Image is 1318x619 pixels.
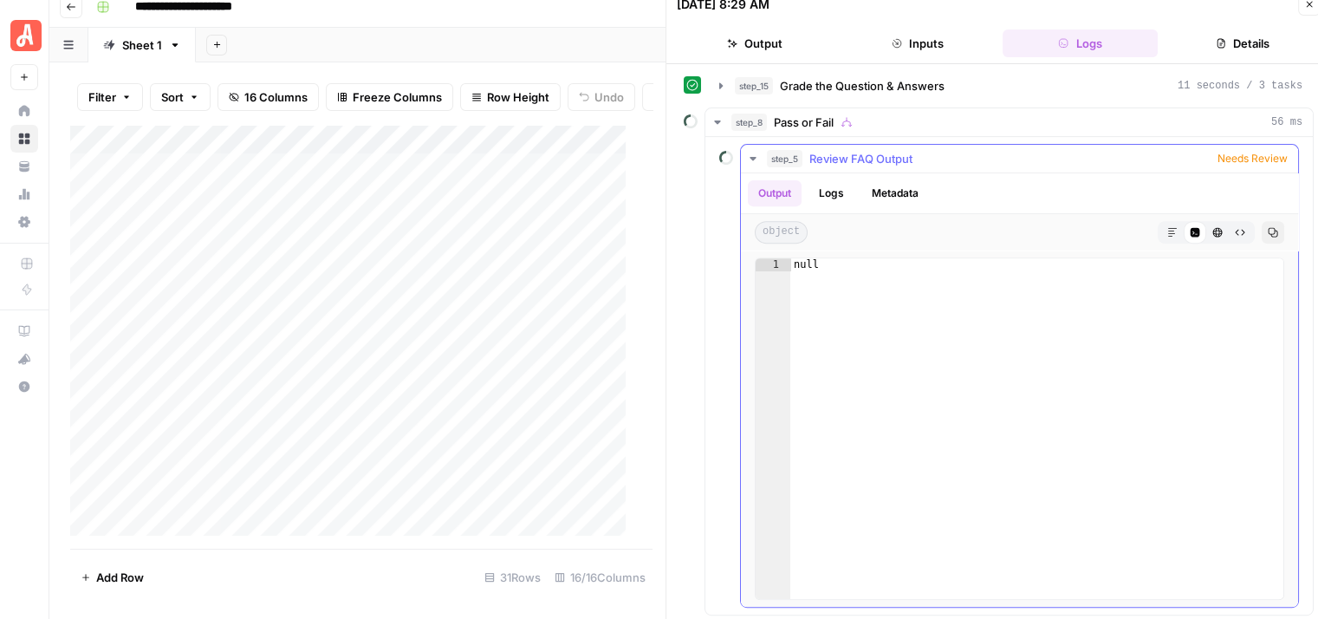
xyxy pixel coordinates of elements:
button: Logs [1003,29,1159,57]
a: Usage [10,180,38,208]
span: Row Height [487,88,549,106]
span: 16 Columns [244,88,308,106]
button: Filter [77,83,143,111]
span: 56 ms [1271,114,1302,130]
a: Settings [10,208,38,236]
span: step_8 [731,114,767,131]
button: Output [748,180,802,206]
img: Angi Logo [10,20,42,51]
button: Inputs [840,29,996,57]
button: 16 Columns [218,83,319,111]
span: Sort [161,88,184,106]
button: 11 seconds / 3 tasks [709,72,1313,100]
div: 1 [756,258,790,270]
button: Help + Support [10,373,38,401]
a: Sheet 1 [88,28,196,62]
button: Workspace: Angi [10,14,38,57]
span: 11 seconds / 3 tasks [1178,78,1302,94]
button: Row Height [460,83,561,111]
span: Filter [88,88,116,106]
span: Add Row [96,569,144,586]
div: Sheet 1 [122,36,162,54]
button: Add Row [70,564,154,591]
span: object [755,221,808,244]
span: Needs Review [1217,151,1288,166]
div: 16/16 Columns [548,564,653,591]
button: Sort [150,83,211,111]
button: 56 ms [705,108,1313,136]
button: Logs [808,180,854,206]
button: Output [677,29,833,57]
button: Metadata [861,180,929,206]
span: Pass or Fail [774,114,834,131]
div: What's new? [11,346,37,372]
div: 31 Rows [477,564,548,591]
a: AirOps Academy [10,317,38,345]
button: Freeze Columns [326,83,453,111]
span: step_5 [767,150,802,167]
a: Browse [10,125,38,153]
button: Needs Review [741,145,1298,173]
span: Undo [594,88,624,106]
span: Freeze Columns [353,88,442,106]
span: Review FAQ Output [809,150,912,167]
a: Home [10,97,38,125]
button: What's new? [10,345,38,373]
span: step_15 [735,77,773,94]
span: Grade the Question & Answers [780,77,945,94]
div: 56 ms [705,137,1313,615]
a: Your Data [10,153,38,180]
button: Undo [568,83,635,111]
div: Needs Review [741,173,1298,607]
